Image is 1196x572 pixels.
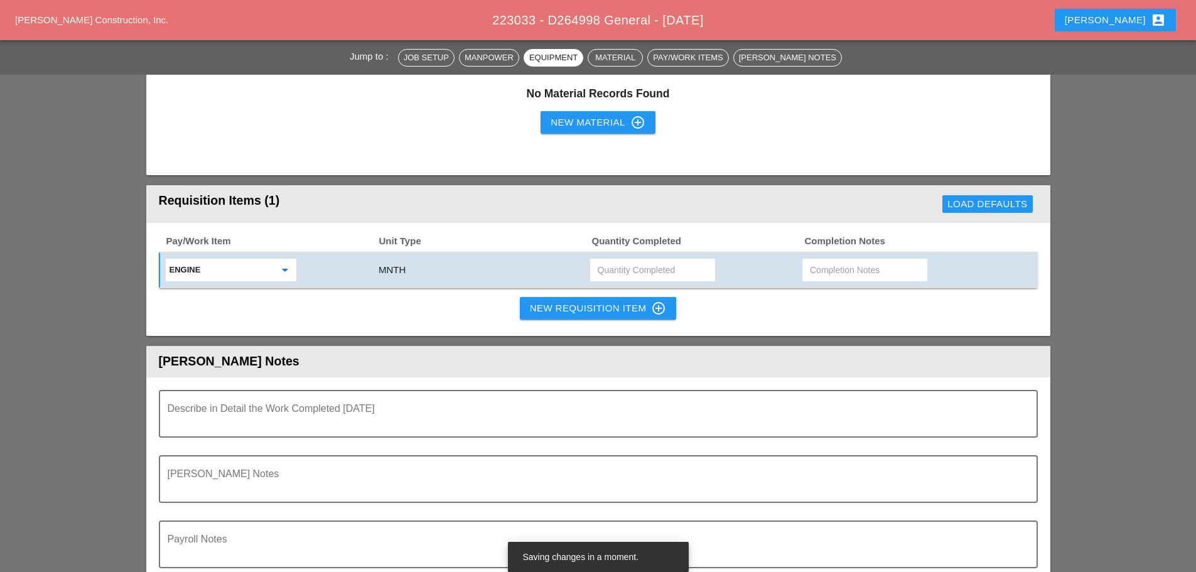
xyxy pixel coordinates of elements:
[653,51,723,64] div: Pay/Work Items
[588,49,643,67] button: Material
[520,297,677,320] button: New Requisition Item
[168,472,1019,502] textarea: Foreman's Notes
[593,51,637,64] div: Material
[465,51,514,64] div: Manpower
[598,260,708,280] input: Quantity Completed
[168,406,1019,436] textarea: Describe in Detail the Work Completed Today
[492,13,703,27] span: 223033 - D264998 General - [DATE]
[524,49,583,67] button: Equipment
[146,346,1050,377] header: [PERSON_NAME] Notes
[350,51,394,62] span: Jump to :
[651,301,666,316] i: control_point
[591,234,804,249] span: Quantity Completed
[277,262,293,278] i: arrow_drop_down
[551,115,645,130] div: New Material
[739,51,836,64] div: [PERSON_NAME] Notes
[947,197,1027,212] div: Load Defaults
[378,234,591,249] span: Unit Type
[942,195,1032,213] button: Load Defaults
[530,301,667,316] div: New Requisition Item
[1055,9,1176,31] button: [PERSON_NAME]
[398,49,455,67] button: Job Setup
[379,264,406,275] span: MNTH
[1065,13,1166,28] div: [PERSON_NAME]
[404,51,449,64] div: Job Setup
[733,49,842,67] button: [PERSON_NAME] Notes
[810,260,920,280] input: Completion Notes
[15,14,168,25] a: [PERSON_NAME] Construction, Inc.
[630,115,645,130] i: control_point
[459,49,519,67] button: Manpower
[159,85,1038,102] h3: No Material Records Found
[165,234,378,249] span: Pay/Work Item
[159,192,609,217] div: Requisition Items (1)
[541,111,655,134] button: New Material
[168,537,1019,567] textarea: Payroll Notes
[804,234,1016,249] span: Completion Notes
[529,51,578,64] div: Equipment
[523,552,638,562] span: Saving changes in a moment.
[1151,13,1166,28] i: account_box
[647,49,728,67] button: Pay/Work Items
